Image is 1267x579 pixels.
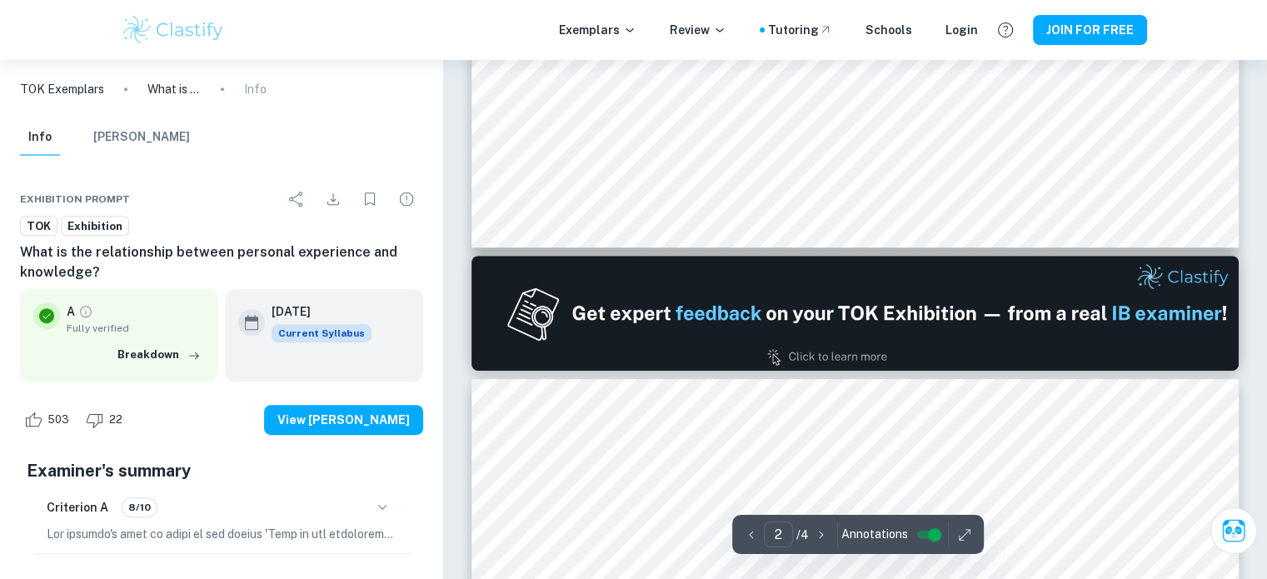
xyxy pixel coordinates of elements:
[21,218,57,235] span: TOK
[1033,15,1147,45] button: JOIN FOR FREE
[264,405,423,435] button: View [PERSON_NAME]
[244,80,267,98] p: Info
[100,412,132,428] span: 22
[559,21,636,39] p: Exemplars
[272,324,372,342] span: Current Syllabus
[147,80,201,98] p: What is the relationship between personal experience and knowledge?
[67,321,205,336] span: Fully verified
[353,182,387,216] div: Bookmark
[20,242,423,282] h6: What is the relationship between personal experience and knowledge?
[67,302,75,321] p: A
[20,80,104,98] a: TOK Exemplars
[390,182,423,216] div: Report issue
[20,407,78,433] div: Like
[796,526,809,544] p: / 4
[317,182,350,216] div: Download
[20,119,60,156] button: Info
[20,192,130,207] span: Exhibition Prompt
[78,304,93,319] a: Grade fully verified
[945,21,978,39] a: Login
[38,412,78,428] span: 503
[272,324,372,342] div: This exemplar is based on the current syllabus. Feel free to refer to it for inspiration/ideas wh...
[1210,507,1257,554] button: Ask Clai
[20,216,57,237] a: TOK
[865,21,912,39] a: Schools
[61,216,129,237] a: Exhibition
[841,526,908,543] span: Annotations
[471,256,1240,371] img: Ad
[280,182,313,216] div: Share
[47,525,397,543] p: Lor ipsumdo's amet co adipi el sed doeius 'Temp in utl etdoloremagn aliquae adminimv quisnostru e...
[121,13,227,47] img: Clastify logo
[122,500,157,515] span: 8/10
[47,498,108,517] h6: Criterion A
[768,21,832,39] a: Tutoring
[670,21,726,39] p: Review
[27,458,417,483] h5: Examiner's summary
[113,342,205,367] button: Breakdown
[93,119,190,156] button: [PERSON_NAME]
[991,16,1020,44] button: Help and Feedback
[82,407,132,433] div: Dislike
[272,302,358,321] h6: [DATE]
[62,218,128,235] span: Exhibition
